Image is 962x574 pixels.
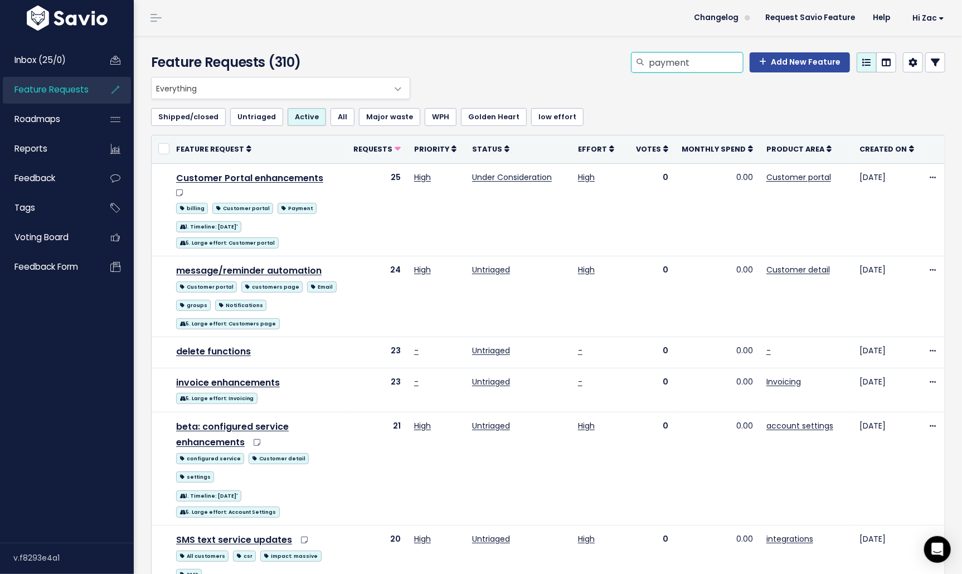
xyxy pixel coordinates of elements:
a: 5. Large effort: Customer portal [176,235,279,249]
a: Untriaged [472,533,510,544]
a: Untriaged [472,264,510,275]
a: Feature Requests [3,77,93,103]
a: Reports [3,136,93,162]
a: High [414,264,431,275]
td: [DATE] [853,337,921,368]
span: Feedback [14,172,55,184]
a: Product Area [766,143,832,154]
a: Customer detail [766,264,830,275]
a: Help [864,9,899,26]
a: Golden Heart [461,108,527,126]
span: Customer portal [176,281,237,293]
a: Notifications [215,298,266,312]
a: billing [176,201,208,215]
a: Payment [278,201,316,215]
a: Major waste [359,108,420,126]
span: Product Area [766,144,824,154]
a: - [766,345,771,356]
a: Feedback form [3,254,93,280]
td: 23 [347,368,407,412]
a: Inbox (25/0) [3,47,93,73]
a: customers page [241,279,303,293]
a: Invoicing [766,376,801,387]
a: integrations [766,533,813,544]
td: [DATE] [853,368,921,412]
a: Feedback [3,166,93,191]
a: csr [233,548,256,562]
a: - [414,345,419,356]
td: 0.00 [675,163,760,256]
span: Monthly spend [682,144,746,154]
a: Status [472,143,509,154]
span: 1. Timeline: [DATE]' [176,221,241,232]
td: 0.00 [675,337,760,368]
a: Priority [414,143,456,154]
td: 0.00 [675,368,760,412]
a: impact: massive [260,548,321,562]
span: Inbox (25/0) [14,54,66,66]
div: Open Intercom Messenger [924,536,951,563]
a: Customer Portal enhancements [176,172,323,184]
span: All customers [176,551,229,562]
span: csr [233,551,256,562]
ul: Filter feature requests [151,108,945,126]
a: Created On [859,143,914,154]
span: Status [472,144,502,154]
span: Notifications [215,300,266,311]
a: groups [176,298,211,312]
a: High [578,533,595,544]
a: Under Consideration [472,172,552,183]
a: Tags [3,195,93,221]
a: Email [307,279,336,293]
td: [DATE] [853,256,921,337]
span: Email [307,281,336,293]
span: 5. Large effort: Invoicing [176,393,257,404]
a: delete functions [176,345,251,358]
a: Monthly spend [682,143,753,154]
td: 0.00 [675,256,760,337]
span: Payment [278,203,316,214]
img: logo-white.9d6f32f41409.svg [24,6,110,31]
td: 25 [347,163,407,256]
span: 5. Large effort: Customer portal [176,237,279,249]
h4: Feature Requests (310) [151,52,405,72]
a: Feature Request [176,143,251,154]
a: Voting Board [3,225,93,250]
span: 1. Timeline: [DATE]' [176,490,241,502]
a: Untriaged [472,345,510,356]
span: Everything [152,77,387,99]
span: Requests [353,144,392,154]
a: Untriaged [472,420,510,431]
a: All customers [176,548,229,562]
a: 5. Large effort: Invoicing [176,391,257,405]
a: High [578,172,595,183]
a: settings [176,469,214,483]
a: Customer portal [766,172,831,183]
a: - [578,376,582,387]
a: Shipped/closed [151,108,226,126]
span: settings [176,471,214,483]
td: 0 [629,256,675,337]
a: Requests [353,143,401,154]
td: 23 [347,337,407,368]
span: Priority [414,144,449,154]
a: Customer portal [212,201,273,215]
span: Everything [151,77,410,99]
a: Untriaged [472,376,510,387]
span: Customer detail [249,453,309,464]
span: Roadmaps [14,113,60,125]
a: Effort [578,143,614,154]
a: invoice enhancements [176,376,280,389]
span: Hi Zac [912,14,944,22]
a: account settings [766,420,833,431]
span: Feature Requests [14,84,89,95]
a: High [578,264,595,275]
td: 0 [629,337,675,368]
a: Votes [636,143,668,154]
td: 0 [629,368,675,412]
span: Created On [859,144,907,154]
span: impact: massive [260,551,321,562]
a: Roadmaps [3,106,93,132]
a: All [331,108,354,126]
span: configured service [176,453,244,464]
